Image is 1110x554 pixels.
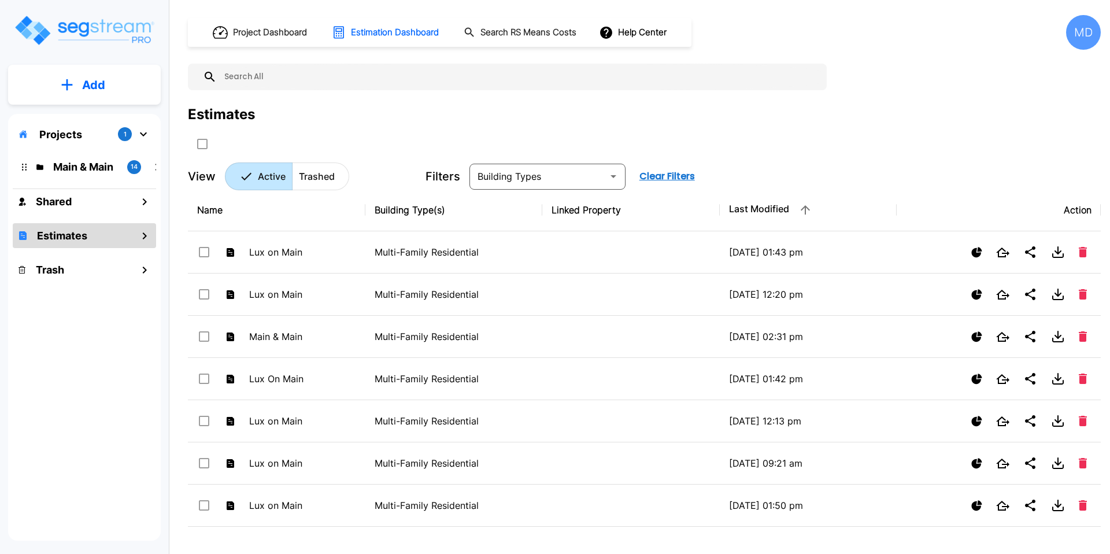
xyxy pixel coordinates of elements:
p: Multi-Family Residential [375,456,534,470]
div: MD [1066,15,1101,50]
div: Estimates [188,104,255,125]
button: Project Dashboard [208,20,313,45]
h1: Trash [36,262,64,278]
button: Download [1046,367,1070,390]
button: Delete [1074,453,1091,473]
th: Linked Property [542,189,720,231]
p: Active [258,169,286,183]
p: Lux on Main [249,245,313,259]
button: Open New Tab [991,496,1014,515]
p: Filters [425,168,460,185]
button: Show Ranges [967,327,987,347]
th: Action [897,189,1101,231]
button: Download [1046,409,1070,433]
button: Search RS Means Costs [459,21,583,44]
button: Show Ranges [967,453,987,474]
button: Open New Tab [991,454,1014,473]
button: Open New Tab [991,285,1014,304]
button: Delete [1074,327,1091,346]
p: [DATE] 01:43 pm [729,245,888,259]
button: Estimation Dashboard [327,20,445,45]
p: Projects [39,127,82,142]
input: Building Types [473,168,603,184]
p: Main & Main [53,159,118,175]
p: Multi-Family Residential [375,287,534,301]
p: Lux on Main [249,498,313,512]
div: Name [197,203,356,217]
th: Building Type(s) [365,189,543,231]
button: Trashed [292,162,349,190]
button: Share [1019,283,1042,306]
button: Share [1019,241,1042,264]
button: Add [8,68,161,102]
button: Delete [1074,369,1091,389]
h1: Search RS Means Costs [480,26,576,39]
button: Delete [1074,242,1091,262]
button: Share [1019,325,1042,348]
h1: Shared [36,194,72,209]
button: Open [605,168,621,184]
button: Show Ranges [967,242,987,263]
button: Active [225,162,293,190]
button: Delete [1074,496,1091,515]
p: [DATE] 01:42 pm [729,372,888,386]
p: Trashed [299,169,335,183]
p: [DATE] 02:31 pm [729,330,888,344]
h1: Estimates [37,228,87,243]
button: Share [1019,494,1042,517]
p: [DATE] 01:50 pm [729,498,888,512]
p: Multi-Family Residential [375,245,534,259]
p: Multi-Family Residential [375,414,534,428]
button: Download [1046,494,1070,517]
p: Multi-Family Residential [375,498,534,512]
button: Share [1019,452,1042,475]
button: Help Center [597,21,671,43]
h1: Estimation Dashboard [351,26,439,39]
button: Share [1019,367,1042,390]
p: Lux on Main [249,287,313,301]
button: Download [1046,452,1070,475]
input: Search All [217,64,821,90]
button: Clear Filters [635,165,700,188]
button: Share [1019,409,1042,433]
button: Delete [1074,411,1091,431]
th: Last Modified [720,189,897,231]
p: Main & Main [249,330,313,344]
img: Logo [13,14,155,47]
button: Download [1046,241,1070,264]
p: Lux on Main [249,456,313,470]
button: Download [1046,283,1070,306]
button: Show Ranges [967,285,987,305]
button: Show Ranges [967,496,987,516]
button: Download [1046,325,1070,348]
button: Open New Tab [991,243,1014,262]
p: [DATE] 09:21 am [729,456,888,470]
button: Show Ranges [967,411,987,431]
p: [DATE] 12:13 pm [729,414,888,428]
p: Multi-Family Residential [375,372,534,386]
p: Add [82,76,105,94]
button: Delete [1074,285,1091,304]
button: Open New Tab [991,412,1014,431]
p: [DATE] 12:20 pm [729,287,888,301]
button: Show Ranges [967,369,987,389]
button: SelectAll [191,132,214,156]
p: Lux on Main [249,414,313,428]
p: View [188,168,216,185]
p: 1 [124,130,127,139]
p: Multi-Family Residential [375,330,534,344]
button: Open New Tab [991,327,1014,346]
div: Platform [225,162,349,190]
button: Open New Tab [991,370,1014,389]
p: 14 [131,162,138,172]
p: Lux On Main [249,372,313,386]
h1: Project Dashboard [233,26,307,39]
